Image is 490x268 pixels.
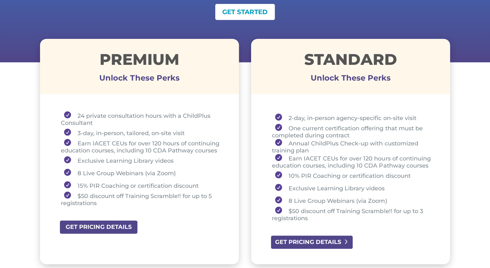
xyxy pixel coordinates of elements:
[272,182,434,194] li: Exclusive Learning Library videos
[272,124,434,139] li: One current certification offering that must be completed during contract
[40,52,239,70] h1: Premium
[40,78,239,81] h3: Unlock These Perks
[61,111,223,126] li: 24 private consultation hours with a ChildPlus Consultant
[272,194,434,207] li: 8 Live Group Webinars (via Zoom)
[61,154,223,167] li: Exclusive Learning Library videos
[215,4,275,20] a: GET STARTED
[61,126,223,139] li: 3-day, in-person, tailored, on-site visit
[61,167,223,179] li: 8 Live Group Webinars (via Zoom)
[272,154,434,169] li: Earn IACET CEUs for over 120 hours of continuing education courses, including 10 CDA Pathway courses
[61,139,223,154] li: Earn IACET CEUs for over 120 hours of continuing education courses, including 10 CDA Pathway courses
[61,192,223,207] li: $50 discount off Training Scramble!! for up to 5 registrations
[272,207,434,222] li: $50 discount off Training Scramble!! for up to 3 registrations
[270,235,353,249] a: GET PRICING DETAILS
[272,111,434,124] li: 2-day, in-person agency-specific on-site visit
[61,179,223,192] li: 15% PIR Coaching or certification discount
[59,220,138,234] a: GET PRICING DETAILS
[272,169,434,182] li: 10% PIR Coaching or certification discount
[251,52,450,70] h1: STANDARD
[251,78,450,81] h3: Unlock These Perks
[272,139,434,154] li: Annual ChildPlus Check-up with customized training plan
